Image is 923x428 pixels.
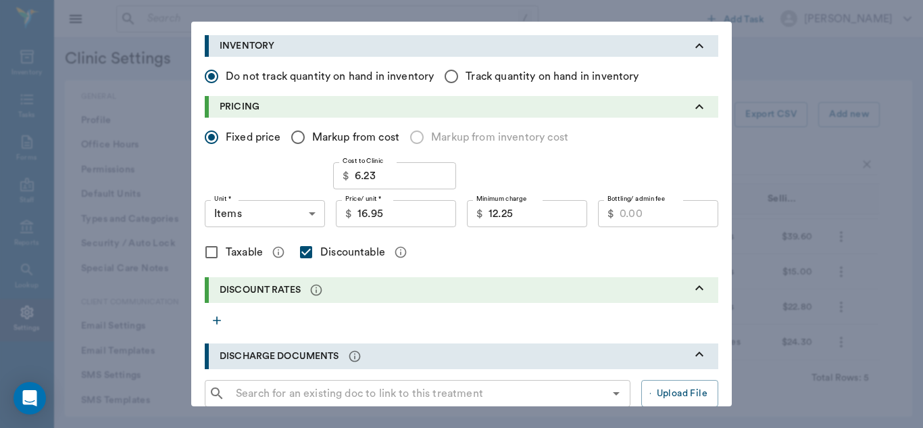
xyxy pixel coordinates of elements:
span: Markup from cost [312,129,399,145]
div: Open Intercom Messenger [14,382,46,414]
label: Price/ unit * [345,194,382,204]
label: Minimum charge [476,194,526,204]
span: Taxable [226,244,263,260]
p: INVENTORY [220,39,274,53]
button: message [268,242,289,262]
input: 0.00 [620,200,718,227]
span: Do not track quantity on hand in inventory [226,68,434,85]
span: Track quantity on hand in inventory [466,68,639,85]
p: DISCHARGE DOCUMENTS [220,350,339,364]
p: $ [343,168,349,184]
span: Markup from inventory cost [431,129,568,145]
label: Bottling/ admin fee [607,194,665,204]
input: Search for an existing doc to link to this treatment [230,384,604,403]
input: 0.00 [357,200,456,227]
p: $ [607,206,614,222]
input: 0.00 [355,162,456,189]
div: Items [205,200,325,227]
button: message [345,346,365,366]
span: Discountable [320,244,385,260]
button: Open [607,384,626,403]
button: Upload File [641,380,718,407]
label: Unit * [214,194,231,204]
button: message [391,242,411,262]
p: $ [345,206,352,222]
p: $ [476,206,483,222]
button: message [306,280,326,300]
input: 0.00 [489,200,587,227]
label: Cost to Clinic [343,156,384,166]
span: Fixed price [226,129,280,145]
p: DISCOUNT RATES [220,283,301,298]
p: PRICING [220,100,259,114]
